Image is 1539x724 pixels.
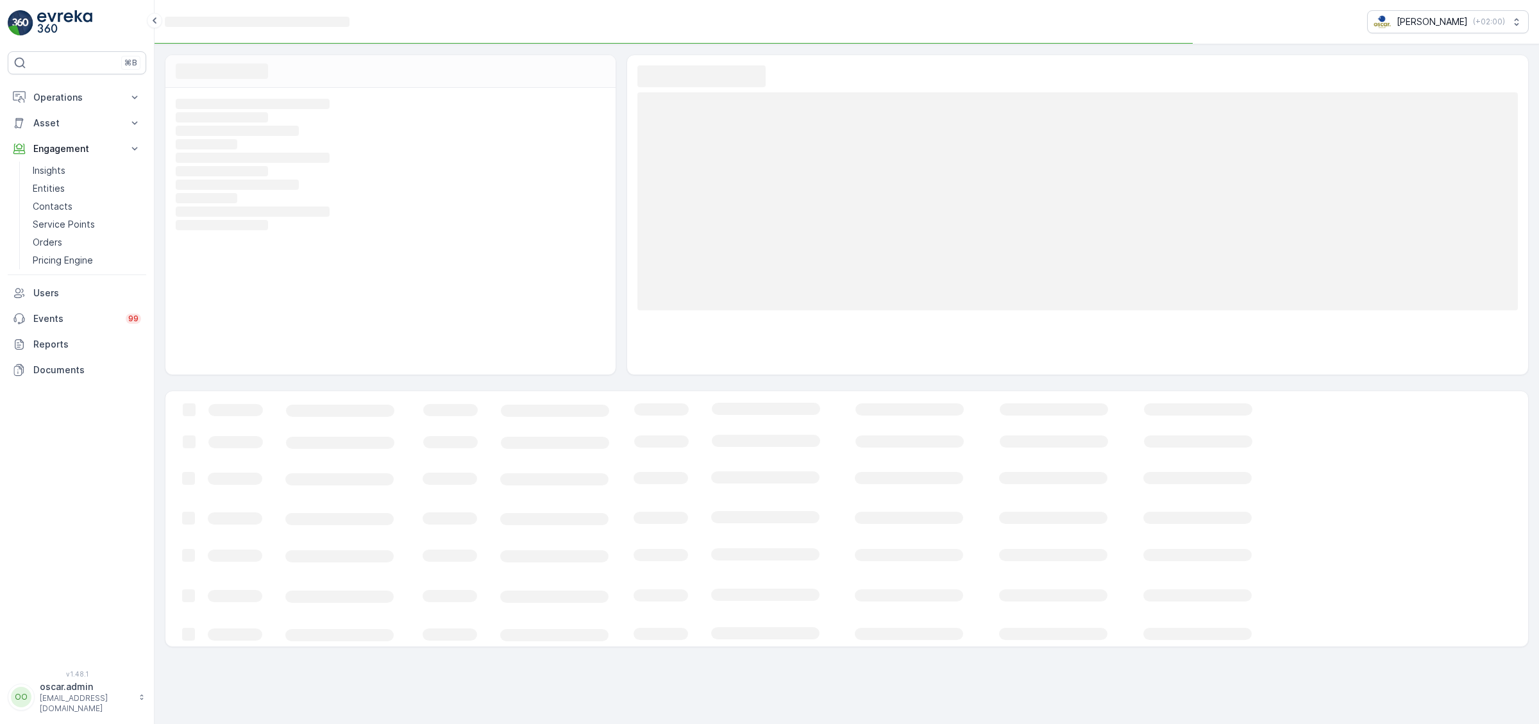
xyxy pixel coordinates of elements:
p: Service Points [33,218,95,231]
p: ( +02:00 ) [1473,17,1505,27]
a: Documents [8,357,146,383]
img: logo [8,10,33,36]
p: Entities [33,182,65,195]
button: Engagement [8,136,146,162]
a: Users [8,280,146,306]
a: Pricing Engine [28,251,146,269]
p: [EMAIL_ADDRESS][DOMAIN_NAME] [40,693,132,714]
p: Insights [33,164,65,177]
p: Orders [33,236,62,249]
button: OOoscar.admin[EMAIL_ADDRESS][DOMAIN_NAME] [8,680,146,714]
button: [PERSON_NAME](+02:00) [1367,10,1529,33]
p: Contacts [33,200,72,213]
p: 99 [128,314,139,324]
p: Users [33,287,141,299]
p: ⌘B [124,58,137,68]
p: Documents [33,364,141,376]
p: Events [33,312,118,325]
button: Operations [8,85,146,110]
p: Operations [33,91,121,104]
button: Asset [8,110,146,136]
p: oscar.admin [40,680,132,693]
img: logo_light-DOdMpM7g.png [37,10,92,36]
a: Service Points [28,215,146,233]
a: Insights [28,162,146,180]
a: Reports [8,332,146,357]
a: Orders [28,233,146,251]
p: Pricing Engine [33,254,93,267]
a: Events99 [8,306,146,332]
a: Entities [28,180,146,198]
img: basis-logo_rgb2x.png [1373,15,1392,29]
span: v 1.48.1 [8,670,146,678]
div: OO [11,687,31,707]
p: [PERSON_NAME] [1397,15,1468,28]
a: Contacts [28,198,146,215]
p: Engagement [33,142,121,155]
p: Reports [33,338,141,351]
p: Asset [33,117,121,130]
